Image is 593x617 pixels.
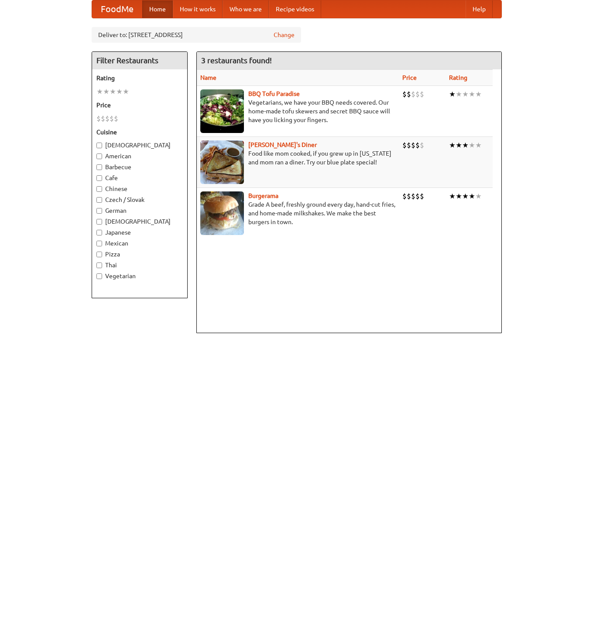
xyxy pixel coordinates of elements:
li: ★ [449,191,456,201]
p: Food like mom cooked, if you grew up in [US_STATE] and mom ran a diner. Try our blue plate special! [200,149,395,167]
li: $ [110,114,114,123]
li: $ [96,114,101,123]
input: Cafe [96,175,102,181]
li: $ [407,191,411,201]
label: Czech / Slovak [96,195,183,204]
a: FoodMe [92,0,142,18]
li: ★ [456,140,462,150]
a: Price [402,74,417,81]
a: Who we are [223,0,269,18]
li: ★ [110,87,116,96]
input: Mexican [96,241,102,246]
label: Cafe [96,174,183,182]
li: ★ [462,140,469,150]
h5: Rating [96,74,183,82]
li: $ [402,191,407,201]
li: $ [114,114,118,123]
li: $ [420,191,424,201]
li: ★ [103,87,110,96]
li: $ [415,140,420,150]
li: ★ [475,89,482,99]
h4: Filter Restaurants [92,52,187,69]
a: Rating [449,74,467,81]
input: Pizza [96,252,102,257]
a: BBQ Tofu Paradise [248,90,300,97]
a: Recipe videos [269,0,321,18]
p: Vegetarians, we have your BBQ needs covered. Our home-made tofu skewers and secret BBQ sauce will... [200,98,395,124]
a: How it works [173,0,223,18]
input: Thai [96,262,102,268]
li: $ [402,89,407,99]
label: Chinese [96,184,183,193]
li: $ [407,89,411,99]
li: $ [407,140,411,150]
label: [DEMOGRAPHIC_DATA] [96,217,183,226]
div: Deliver to: [STREET_ADDRESS] [92,27,301,43]
li: $ [101,114,105,123]
label: American [96,152,183,160]
li: ★ [475,191,482,201]
li: ★ [475,140,482,150]
li: ★ [469,191,475,201]
input: [DEMOGRAPHIC_DATA] [96,219,102,225]
input: Chinese [96,186,102,192]
li: ★ [469,140,475,150]
li: ★ [449,140,456,150]
li: $ [411,140,415,150]
a: Burgerama [248,192,278,199]
img: tofuparadise.jpg [200,89,244,133]
li: ★ [456,89,462,99]
a: Change [274,31,295,39]
li: $ [420,89,424,99]
p: Grade A beef, freshly ground every day, hand-cut fries, and home-made milkshakes. We make the bes... [200,200,395,226]
img: sallys.jpg [200,140,244,184]
input: German [96,208,102,214]
label: Mexican [96,239,183,248]
li: ★ [462,191,469,201]
label: [DEMOGRAPHIC_DATA] [96,141,183,150]
li: ★ [469,89,475,99]
img: burgerama.jpg [200,191,244,235]
label: Thai [96,261,183,269]
label: Japanese [96,228,183,237]
li: ★ [123,87,129,96]
li: ★ [462,89,469,99]
label: German [96,206,183,215]
ng-pluralize: 3 restaurants found! [201,56,272,65]
li: ★ [116,87,123,96]
li: $ [420,140,424,150]
label: Pizza [96,250,183,259]
h5: Price [96,101,183,109]
li: $ [415,191,420,201]
input: [DEMOGRAPHIC_DATA] [96,143,102,148]
input: Czech / Slovak [96,197,102,203]
input: Barbecue [96,164,102,170]
li: ★ [449,89,456,99]
li: $ [402,140,407,150]
li: $ [105,114,110,123]
a: Help [466,0,493,18]
li: $ [411,89,415,99]
label: Barbecue [96,163,183,171]
input: Japanese [96,230,102,235]
h5: Cuisine [96,128,183,136]
a: Name [200,74,216,81]
input: Vegetarian [96,273,102,279]
li: ★ [96,87,103,96]
li: $ [415,89,420,99]
label: Vegetarian [96,272,183,280]
li: $ [411,191,415,201]
a: [PERSON_NAME]'s Diner [248,141,317,148]
li: ★ [456,191,462,201]
input: American [96,153,102,159]
a: Home [142,0,173,18]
